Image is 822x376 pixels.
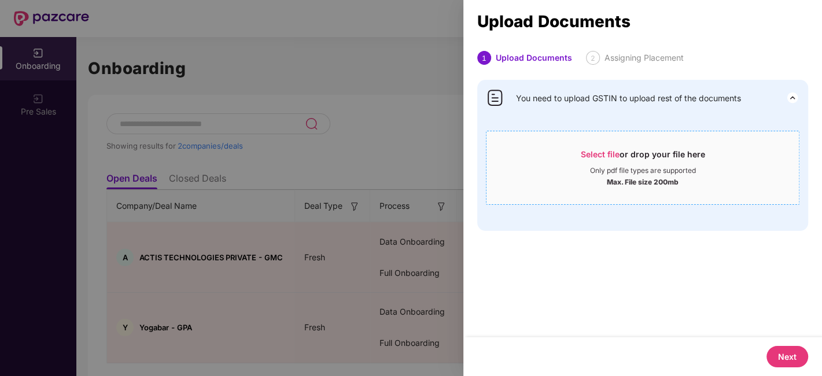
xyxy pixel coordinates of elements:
[482,54,486,62] span: 1
[496,51,572,65] div: Upload Documents
[766,346,808,367] button: Next
[786,91,799,105] img: svg+xml;base64,PHN2ZyB3aWR0aD0iMjQiIGhlaWdodD0iMjQiIHZpZXdCb3g9IjAgMCAyNCAyNCIgZmlsbD0ibm9uZSIgeG...
[591,54,595,62] span: 2
[607,175,679,187] div: Max. File size 200mb
[581,149,620,159] span: Select file
[477,15,808,28] div: Upload Documents
[581,149,705,166] div: or drop your file here
[486,89,504,107] img: svg+xml;base64,PHN2ZyB4bWxucz0iaHR0cDovL3d3dy53My5vcmcvMjAwMC9zdmciIHdpZHRoPSI0MCIgaGVpZ2h0PSI0MC...
[604,51,684,65] div: Assigning Placement
[486,140,799,196] span: Select fileor drop your file hereOnly pdf file types are supportedMax. File size 200mb
[516,92,741,105] span: You need to upload GSTIN to upload rest of the documents
[590,166,696,175] div: Only pdf file types are supported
